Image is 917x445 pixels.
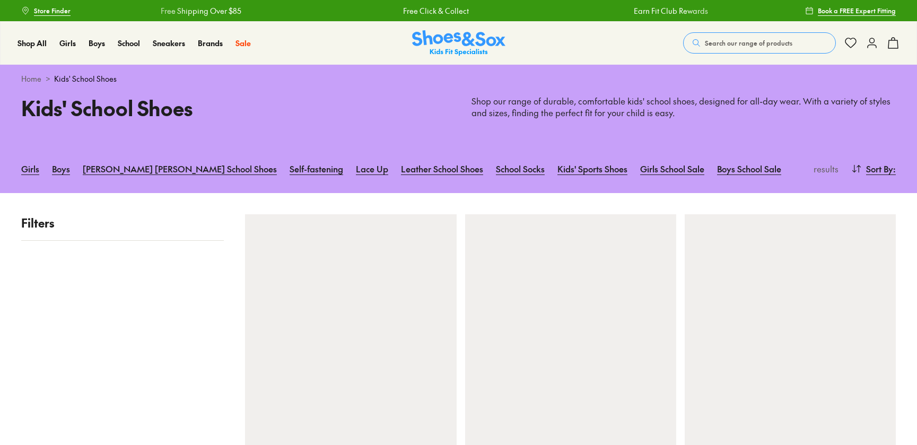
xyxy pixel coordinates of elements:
span: Boys [89,38,105,48]
a: Shop All [18,38,47,49]
span: Girls [59,38,76,48]
span: Brands [198,38,223,48]
span: Sale [235,38,251,48]
a: Home [21,73,41,84]
p: Shop our range of durable, comfortable kids' school shoes, designed for all-day wear. With a vari... [471,95,896,119]
a: Earn Fit Club Rewards [632,5,706,16]
a: Shoes & Sox [412,30,505,56]
a: Brands [198,38,223,49]
h1: Kids' School Shoes [21,93,446,123]
p: Filters [21,214,224,232]
span: Search our range of products [705,38,792,48]
a: Kids' Sports Shoes [557,157,627,180]
a: Sneakers [153,38,185,49]
span: Store Finder [34,6,71,15]
span: : [893,162,896,175]
span: Kids' School Shoes [54,73,117,84]
a: School [118,38,140,49]
button: Search our range of products [683,32,836,54]
div: > [21,73,896,84]
a: Boys School Sale [717,157,781,180]
a: Boys [52,157,70,180]
button: Sort By: [851,157,896,180]
a: Leather School Shoes [401,157,483,180]
span: Sort By [866,162,893,175]
a: Girls [59,38,76,49]
a: Girls [21,157,39,180]
span: Sneakers [153,38,185,48]
span: Book a FREE Expert Fitting [818,6,896,15]
a: Free Shipping Over $85 [159,5,240,16]
a: Boys [89,38,105,49]
a: Store Finder [21,1,71,20]
a: Self-fastening [290,157,343,180]
a: Girls School Sale [640,157,704,180]
span: School [118,38,140,48]
p: results [809,162,839,175]
a: Free Click & Collect [401,5,467,16]
a: School Socks [496,157,545,180]
span: Shop All [18,38,47,48]
a: [PERSON_NAME] [PERSON_NAME] School Shoes [83,157,277,180]
a: Sale [235,38,251,49]
a: Lace Up [356,157,388,180]
a: Book a FREE Expert Fitting [805,1,896,20]
img: SNS_Logo_Responsive.svg [412,30,505,56]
